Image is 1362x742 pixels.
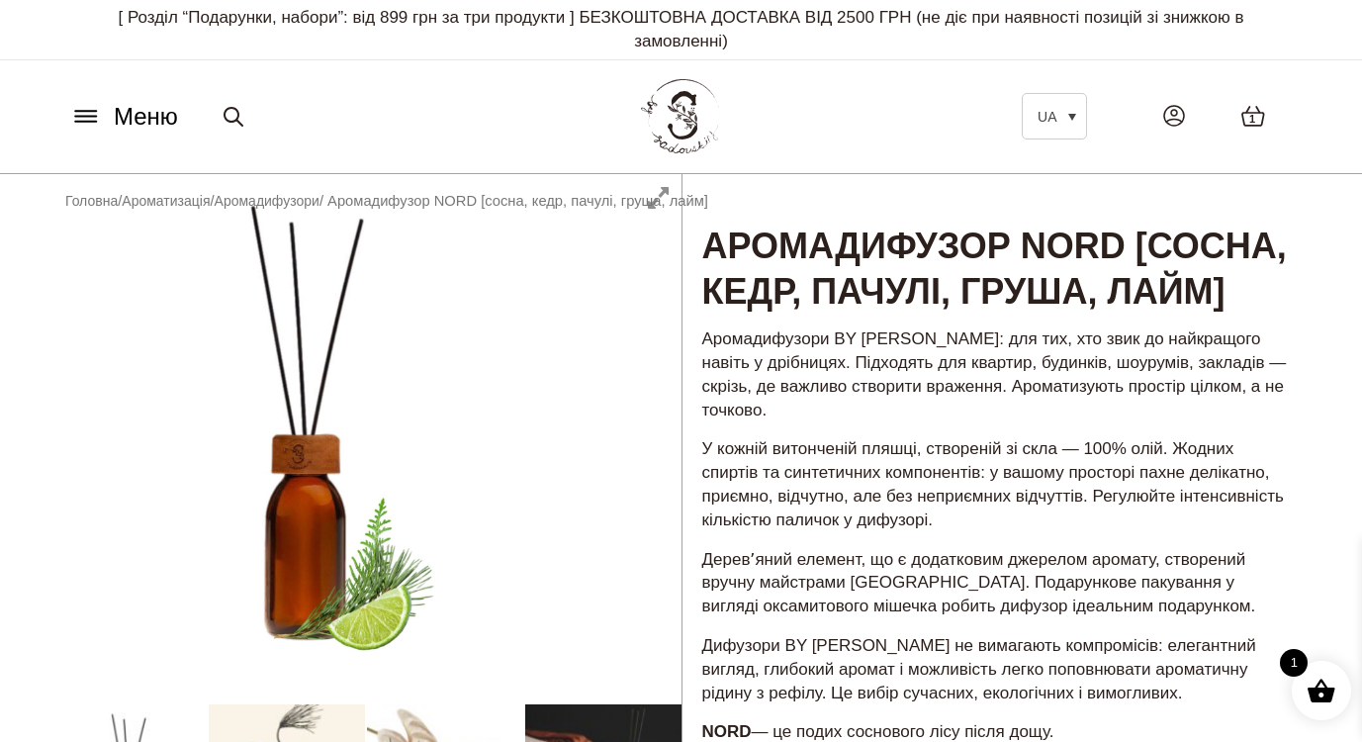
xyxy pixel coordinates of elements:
[1221,85,1286,147] a: 1
[702,548,1294,618] p: Деревʼяний елемент, що є додатковим джерелом аромату, створений вручну майстрами [GEOGRAPHIC_DATA...
[1022,93,1087,139] a: UA
[702,722,752,741] strong: NORD
[702,327,1294,421] p: Аромадифузори BY [PERSON_NAME]: для тих, хто звик до найкращого навіть у дрібницях. Підходять для...
[702,634,1294,704] p: Дифузори BY [PERSON_NAME] не вимагають компромісів: елегантний вигляд, глибокий аромат і можливіс...
[682,174,1314,319] h1: Аромадифузор NORD [сосна, кедр, пачулі, груша, лайм]
[65,193,118,209] a: Головна
[64,98,184,136] button: Меню
[702,437,1294,531] p: У кожній витонченій пляшці, створеній зі скла — 100% олій. Жодних спиртів та синтетичних компонен...
[1280,649,1308,677] span: 1
[641,79,720,153] img: BY SADOVSKIY
[114,99,178,135] span: Меню
[65,190,708,212] nav: Breadcrumb
[1038,109,1056,125] span: UA
[122,193,210,209] a: Ароматизація
[1249,111,1255,128] span: 1
[215,193,319,209] a: Аромадифузори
